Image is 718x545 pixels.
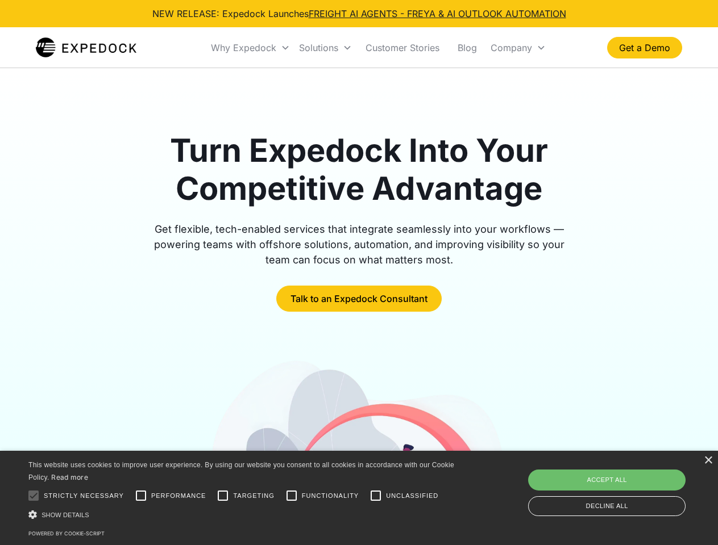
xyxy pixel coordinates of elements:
[28,461,454,482] span: This website uses cookies to improve user experience. By using our website you consent to all coo...
[529,422,718,545] iframe: Chat Widget
[141,132,578,208] h1: Turn Expedock Into Your Competitive Advantage
[141,221,578,267] div: Get flexible, tech-enabled services that integrate seamlessly into your workflows — powering team...
[211,42,276,53] div: Why Expedock
[491,42,532,53] div: Company
[356,28,449,67] a: Customer Stories
[41,512,89,518] span: Show details
[51,473,88,481] a: Read more
[36,36,136,59] img: Expedock Logo
[28,509,458,521] div: Show details
[36,36,136,59] a: home
[607,37,682,58] a: Get a Demo
[302,491,359,501] span: Functionality
[449,28,486,67] a: Blog
[151,491,206,501] span: Performance
[233,491,274,501] span: Targeting
[486,28,550,67] div: Company
[28,530,105,536] a: Powered by cookie-script
[206,28,294,67] div: Why Expedock
[44,491,124,501] span: Strictly necessary
[152,7,566,20] div: NEW RELEASE: Expedock Launches
[386,491,438,501] span: Unclassified
[299,42,338,53] div: Solutions
[294,28,356,67] div: Solutions
[309,8,566,19] a: FREIGHT AI AGENTS - FREYA & AI OUTLOOK AUTOMATION
[276,286,442,312] a: Talk to an Expedock Consultant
